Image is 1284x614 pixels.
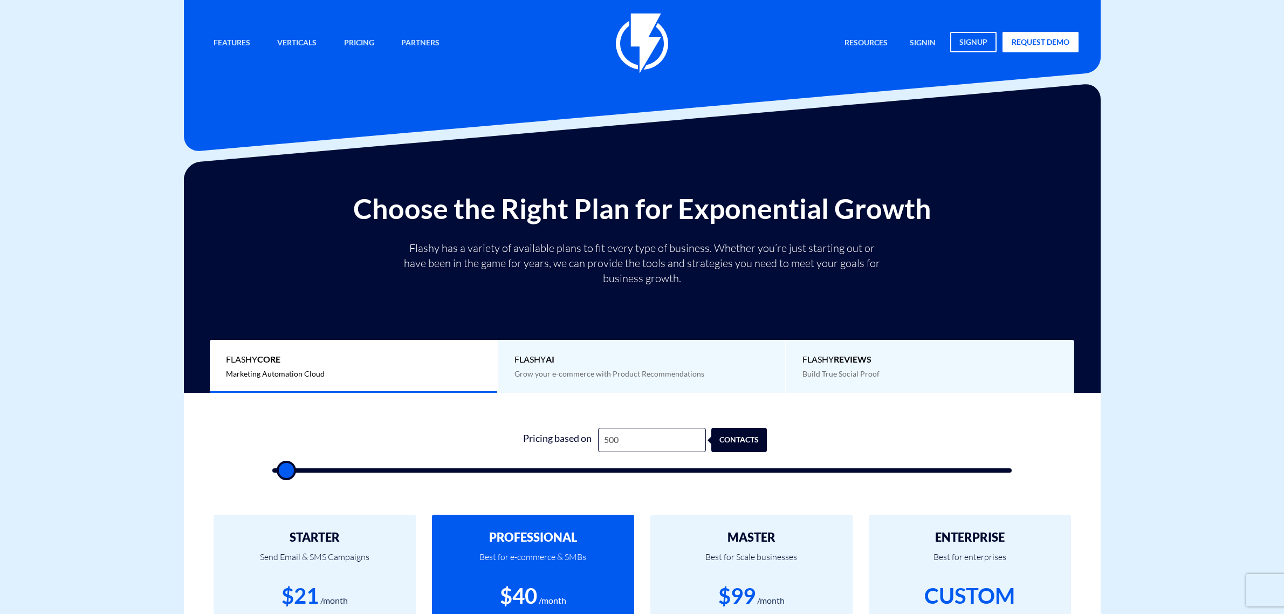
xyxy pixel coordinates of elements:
h2: STARTER [230,531,400,544]
p: Best for Scale businesses [667,544,836,581]
span: Flashy [802,353,1058,366]
span: Flashy [514,353,770,366]
h2: PROFESSIONAL [448,531,618,544]
a: request demo [1003,32,1079,52]
div: /month [320,595,348,607]
h2: Choose the Right Plan for Exponential Growth [192,193,1093,224]
p: Best for enterprises [885,544,1055,581]
span: Flashy [226,353,481,366]
a: signin [902,32,944,55]
a: Partners [393,32,448,55]
div: $21 [281,581,319,611]
div: $40 [500,581,537,611]
span: Grow your e-commerce with Product Recommendations [514,369,704,378]
b: REVIEWS [834,354,871,364]
b: AI [546,354,554,364]
a: signup [950,32,997,52]
a: Pricing [336,32,382,55]
a: Features [205,32,258,55]
div: CUSTOM [924,581,1015,611]
div: $99 [718,581,756,611]
div: /month [539,595,566,607]
div: Pricing based on [517,428,598,452]
b: Core [257,354,280,364]
div: /month [757,595,785,607]
p: Best for e-commerce & SMBs [448,544,618,581]
p: Send Email & SMS Campaigns [230,544,400,581]
span: Build True Social Proof [802,369,880,378]
a: Resources [836,32,896,55]
a: Verticals [269,32,325,55]
h2: MASTER [667,531,836,544]
p: Flashy has a variety of available plans to fit every type of business. Whether you’re just starti... [400,241,885,286]
span: Marketing Automation Cloud [226,369,325,378]
div: contacts [717,428,773,452]
h2: ENTERPRISE [885,531,1055,544]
